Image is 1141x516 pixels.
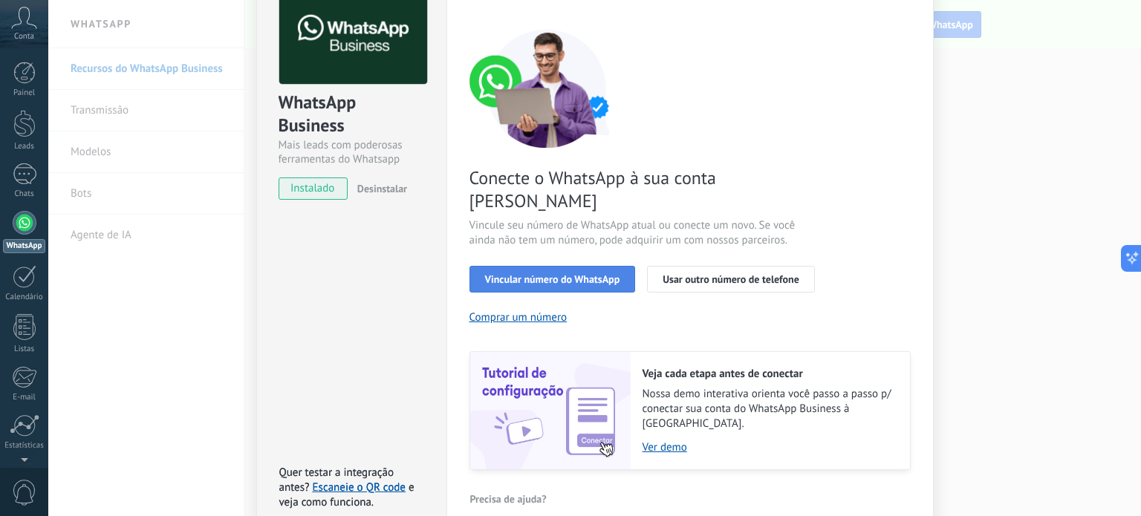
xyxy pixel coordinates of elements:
[469,310,568,324] button: Comprar um número
[357,182,407,195] span: Desinstalar
[279,91,425,138] div: WhatsApp Business
[3,88,46,98] div: Painel
[643,440,895,454] a: Ver demo
[3,142,46,151] div: Leads
[470,494,547,504] span: Precisa de ajuda?
[3,441,46,451] div: Estatísticas
[469,266,636,293] button: Vincular número do WhatsApp
[3,239,45,253] div: WhatsApp
[3,393,46,402] div: E-mail
[643,387,895,431] span: Nossa demo interativa orienta você passo a passo p/ conectar sua conta do WhatsApp Business à [GE...
[351,177,407,200] button: Desinstalar
[279,138,425,166] div: Mais leads com poderosas ferramentas do Whatsapp
[279,177,347,200] span: instalado
[279,466,394,494] span: Quer testar a integração antes?
[469,488,547,510] button: Precisa de ajuda?
[279,480,415,509] span: e veja como funciona.
[14,32,34,42] span: Conta
[313,480,406,494] a: Escaneie o QR code
[485,274,620,284] span: Vincular número do WhatsApp
[3,189,46,199] div: Chats
[647,266,815,293] button: Usar outro número de telefone
[3,344,46,354] div: Listas
[3,293,46,302] div: Calendário
[663,274,799,284] span: Usar outro número de telefone
[643,367,895,381] h2: Veja cada etapa antes de conectar
[469,29,625,148] img: connect number
[469,218,823,248] span: Vincule seu número de WhatsApp atual ou conecte um novo. Se você ainda não tem um número, pode ad...
[469,166,823,212] span: Conecte o WhatsApp à sua conta [PERSON_NAME]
